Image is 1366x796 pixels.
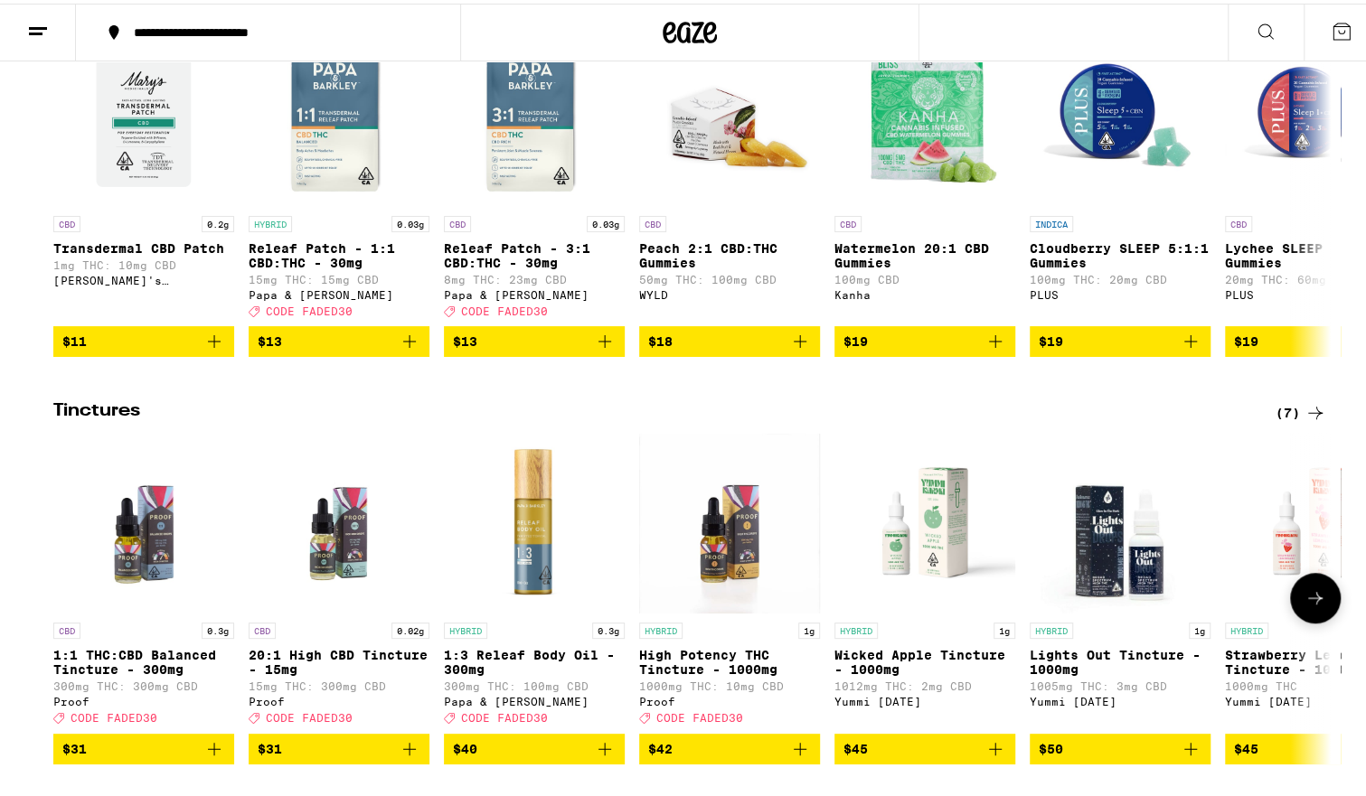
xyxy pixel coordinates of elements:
p: CBD [834,212,862,229]
p: 15mg THC: 15mg CBD [249,270,429,282]
p: Lights Out Tincture - 1000mg [1030,644,1211,673]
div: Yummi [DATE] [834,692,1015,704]
button: Add to bag [53,323,234,353]
p: 0.3g [592,619,625,635]
p: HYBRID [834,619,878,635]
img: PLUS - Cloudberry SLEEP 5:1:1 Gummies [1030,23,1211,203]
p: HYBRID [249,212,292,229]
p: 15mg THC: 300mg CBD [249,677,429,688]
p: 100mg THC: 20mg CBD [1030,270,1211,282]
span: $45 [1234,738,1258,753]
p: Cloudberry SLEEP 5:1:1 Gummies [1030,238,1211,267]
a: Open page for Watermelon 20:1 CBD Gummies from Kanha [834,23,1015,323]
span: $50 [1039,738,1063,753]
img: Mary's Medicinals - Transdermal CBD Patch [53,23,234,203]
p: CBD [53,212,80,229]
img: Papa & Barkley - 1:3 Releaf Body Oil - 300mg [444,429,625,610]
div: Proof [249,692,429,704]
a: Open page for Wicked Apple Tincture - 1000mg from Yummi Karma [834,429,1015,729]
span: CODE FADED30 [461,302,548,314]
div: [PERSON_NAME]'s Medicinals [53,271,234,283]
p: 1g [798,619,820,635]
button: Add to bag [639,730,820,761]
p: 0.3g [202,619,234,635]
span: $13 [258,331,282,345]
p: 0.03g [391,212,429,229]
p: CBD [444,212,471,229]
a: (7) [1276,398,1326,420]
div: Kanha [834,286,1015,297]
a: Open page for Lights Out Tincture - 1000mg from Yummi Karma [1030,429,1211,729]
div: Proof [53,692,234,704]
a: Open page for Releaf Patch - 1:1 CBD:THC - 30mg from Papa & Barkley [249,23,429,323]
img: Papa & Barkley - Releaf Patch - 1:1 CBD:THC - 30mg [249,23,429,203]
div: Papa & [PERSON_NAME] [444,692,625,704]
p: 100mg CBD [834,270,1015,282]
img: Proof - 1:1 THC:CBD Balanced Tincture - 300mg [53,429,234,610]
span: $45 [843,738,868,753]
p: 300mg THC: 300mg CBD [53,677,234,688]
span: $11 [62,331,87,345]
span: $19 [1039,331,1063,345]
span: CODE FADED30 [461,709,548,721]
p: CBD [249,619,276,635]
a: Open page for Transdermal CBD Patch from Mary's Medicinals [53,23,234,323]
a: Open page for High Potency THC Tincture - 1000mg from Proof [639,429,820,729]
p: INDICA [1030,212,1073,229]
span: $31 [62,738,87,753]
span: $31 [258,738,282,753]
p: 20:1 High CBD Tincture - 15mg [249,644,429,673]
a: Open page for Peach 2:1 CBD:THC Gummies from WYLD [639,23,820,323]
button: Add to bag [249,323,429,353]
p: HYBRID [1225,619,1268,635]
p: HYBRID [444,619,487,635]
button: Add to bag [1030,323,1211,353]
button: Add to bag [249,730,429,761]
p: 0.02g [391,619,429,635]
p: 1g [994,619,1015,635]
h2: Tinctures [53,398,1238,420]
span: CODE FADED30 [266,302,353,314]
p: 1000mg THC: 10mg CBD [639,677,820,688]
p: CBD [1225,212,1252,229]
p: 0.03g [587,212,625,229]
button: Add to bag [639,323,820,353]
img: WYLD - Peach 2:1 CBD:THC Gummies [639,23,820,203]
p: 1005mg THC: 3mg CBD [1030,677,1211,688]
span: CODE FADED30 [71,709,157,721]
span: CODE FADED30 [266,709,353,721]
p: 1mg THC: 10mg CBD [53,256,234,267]
p: 1:3 Releaf Body Oil - 300mg [444,644,625,673]
button: Add to bag [1030,730,1211,761]
button: Add to bag [444,323,625,353]
p: CBD [639,212,666,229]
a: Open page for 1:1 THC:CBD Balanced Tincture - 300mg from Proof [53,429,234,729]
span: $13 [453,331,477,345]
button: Add to bag [444,730,625,761]
button: Add to bag [834,730,1015,761]
img: Kanha - Watermelon 20:1 CBD Gummies [834,23,1015,203]
a: Open page for 1:3 Releaf Body Oil - 300mg from Papa & Barkley [444,429,625,729]
img: Papa & Barkley - Releaf Patch - 3:1 CBD:THC - 30mg [444,23,625,203]
p: Peach 2:1 CBD:THC Gummies [639,238,820,267]
div: Yummi [DATE] [1030,692,1211,704]
p: HYBRID [1030,619,1073,635]
p: HYBRID [639,619,683,635]
span: CODE FADED30 [656,709,743,721]
img: Proof - High Potency THC Tincture - 1000mg [639,429,820,610]
p: 1g [1189,619,1211,635]
p: 300mg THC: 100mg CBD [444,677,625,688]
p: Releaf Patch - 1:1 CBD:THC - 30mg [249,238,429,267]
img: Yummi Karma - Wicked Apple Tincture - 1000mg [834,429,1015,610]
div: Proof [639,692,820,704]
p: 1012mg THC: 2mg CBD [834,677,1015,688]
img: Yummi Karma - Lights Out Tincture - 1000mg [1030,429,1211,610]
span: $42 [648,738,673,753]
p: 8mg THC: 23mg CBD [444,270,625,282]
div: Papa & [PERSON_NAME] [444,286,625,297]
a: Open page for Releaf Patch - 3:1 CBD:THC - 30mg from Papa & Barkley [444,23,625,323]
span: $19 [843,331,868,345]
span: $40 [453,738,477,753]
p: Wicked Apple Tincture - 1000mg [834,644,1015,673]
